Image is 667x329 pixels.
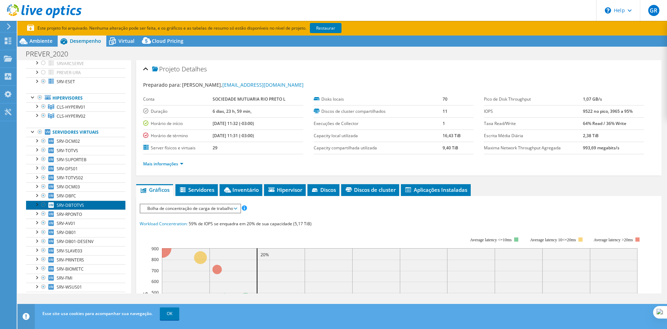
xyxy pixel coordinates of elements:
span: [PERSON_NAME], [182,81,304,88]
b: 2,38 TiB [583,133,599,139]
label: Server físicos e virtuais [143,144,213,151]
p: Este projeto foi arquivado. Nenhuma alteração pode ser feita, e os gráficos e as tabelas de resum... [27,24,368,32]
span: PREVER-URA [57,70,81,76]
a: OK [160,307,179,320]
label: Preparado para: [143,81,181,88]
a: Restaurar [310,23,341,33]
label: Duração [143,108,213,115]
span: SRV-TOTVS [57,148,78,154]
label: Maxima Network Throughput Agregada [484,144,583,151]
a: SRV-TOTVS02 [26,173,125,182]
a: SRVARCSERVE [26,59,125,68]
span: Bolha de concentração de carga de trabalho [144,204,237,213]
a: SRV-DCM03 [26,182,125,191]
b: [DATE] 11:31 (-03:00) [213,133,254,139]
b: 1 [443,120,445,126]
label: Discos de cluster compartilhados [314,108,443,115]
a: SRV-DB01-DESENV [26,237,125,246]
a: SRV-DBFC [26,191,125,201]
span: GR [648,5,659,16]
span: SRV-TOTVS-TST [57,293,87,299]
b: 9,40 TiB [443,145,458,151]
span: SRV-DB01-DESENV [57,238,93,244]
a: SRV-ESET [26,77,125,86]
b: 6 dias, 23 h, 59 min, [213,108,252,114]
span: Discos de cluster [345,186,396,193]
a: SRV-AV01 [26,219,125,228]
label: Capacity compartilhada utilizada [314,144,443,151]
a: SRV-SUPORTEB [26,155,125,164]
b: [DATE] 11:32 (-03:00) [213,120,254,126]
span: SRV-WSUS01 [57,284,82,290]
a: SRV-WSUS01 [26,283,125,292]
a: CLS-HYPERV02 [26,111,125,120]
span: SRV-DBFC [57,193,76,199]
a: Mais informações [143,161,183,167]
tspan: Average latency <=10ms [470,237,512,242]
span: SRV-FMI [57,275,72,281]
span: Virtual [118,38,134,44]
span: CLS-HYPERV02 [57,113,85,119]
b: 29 [213,145,217,151]
span: SRVARCSERVE [57,61,84,66]
span: SRV-ESET [57,79,75,85]
span: Inventário [223,186,259,193]
a: PREVER-URA [26,68,125,77]
a: Servidores virtuais [26,128,125,137]
span: SRV-DCM02 [57,138,80,144]
span: Esse site usa cookies para acompanhar sua navegação. [42,311,153,316]
span: Servidores [179,186,214,193]
b: 64% Read / 36% Write [583,120,626,126]
b: SOCIEDADE MUTUARIA RIO PRETO L [213,96,286,102]
b: 16,43 TiB [443,133,461,139]
span: SRV-TOTVS02 [57,175,83,181]
tspan: Average latency 10<=20ms [530,237,576,242]
span: SRV-SLAVE03 [57,248,82,254]
span: Discos [311,186,336,193]
span: SRV-DB01 [57,229,76,235]
b: 70 [443,96,447,102]
label: Pico de Disk Throughput [484,96,583,103]
span: SRV-DCM03 [57,184,80,190]
span: CLS-HYPERV01 [57,104,85,110]
text: 20% [261,252,269,258]
a: SRV-DFS01 [26,164,125,173]
a: SRV-DBTOTVS [26,201,125,210]
span: Workload Concentration: [140,221,188,227]
a: SRV-RPONTO [26,210,125,219]
span: SRV-SUPORTEB [57,157,87,163]
span: Cloud Pricing [152,38,183,44]
a: SRV-DCM02 [26,137,125,146]
b: 993,69 megabits/s [583,145,619,151]
a: SRV-TOTVS-TST [26,292,125,301]
span: SRV-BIOMETC [57,266,84,272]
text: 800 [151,257,159,263]
label: IOPS [484,108,583,115]
a: CLS-HYPERV01 [26,102,125,111]
span: SRV-DFS01 [57,166,78,172]
a: SRV-FMI [26,274,125,283]
svg: \n [605,7,611,14]
h1: PREVER_2020 [23,50,79,58]
label: Horário de término [143,132,213,139]
label: Conta [143,96,213,103]
a: SRV-DB01 [26,228,125,237]
span: Gráficos [140,186,170,193]
span: Aplicações Instaladas [404,186,467,193]
a: Hipervisores [26,93,125,102]
span: Hipervisor [267,186,302,193]
span: SRV-RPONTO [57,211,82,217]
a: SRV-BIOMETC [26,264,125,273]
text: 900 [151,246,159,252]
label: Escrita Média Diária [484,132,583,139]
span: SRV-PRINTERS [57,257,84,263]
label: Taxa Read/Write [484,120,583,127]
text: 500 [151,290,159,296]
span: Ambiente [30,38,52,44]
label: Execuções de Collector [314,120,443,127]
span: Projeto [152,66,180,73]
a: SRV-TOTVS [26,146,125,155]
label: Horário de início [143,120,213,127]
label: Disks locais [314,96,443,103]
a: SRV-SLAVE03 [26,246,125,255]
